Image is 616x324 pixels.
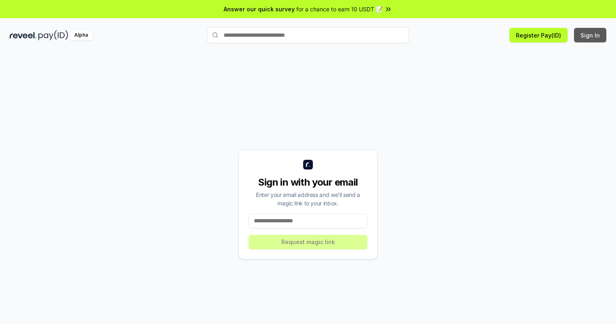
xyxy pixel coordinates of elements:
[38,30,68,40] img: pay_id
[574,28,606,42] button: Sign In
[249,190,367,207] div: Enter your email address and we’ll send a magic link to your inbox.
[509,28,568,42] button: Register Pay(ID)
[70,30,92,40] div: Alpha
[296,5,383,13] span: for a chance to earn 10 USDT 📝
[303,160,313,169] img: logo_small
[224,5,295,13] span: Answer our quick survey
[249,176,367,189] div: Sign in with your email
[10,30,37,40] img: reveel_dark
